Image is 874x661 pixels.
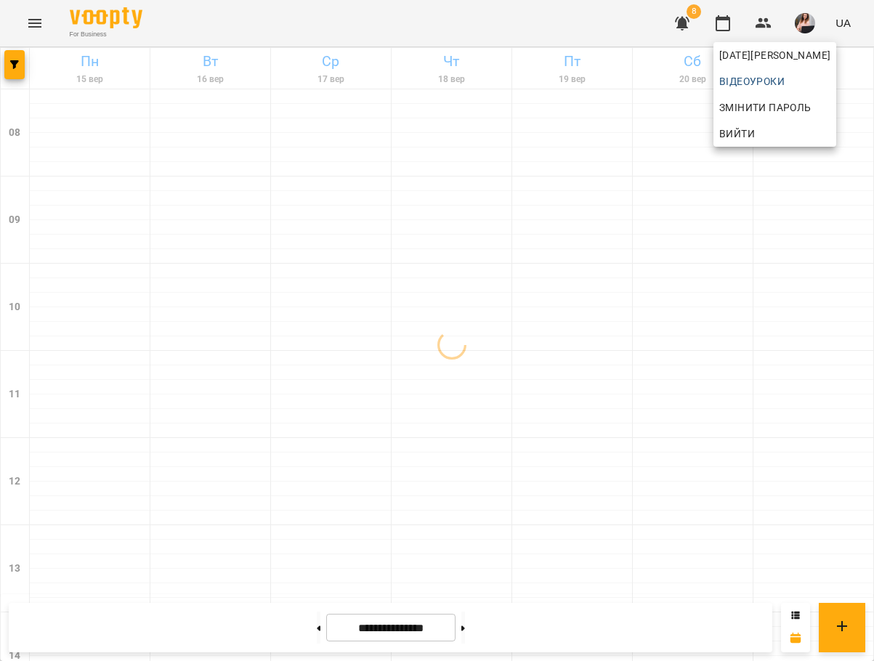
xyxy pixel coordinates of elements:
button: Вийти [713,121,836,147]
span: [DATE][PERSON_NAME] [719,46,830,64]
a: Змінити пароль [713,94,836,121]
a: Відеоуроки [713,68,790,94]
span: Вийти [719,125,755,142]
span: Змінити пароль [719,99,830,116]
span: Відеоуроки [719,73,785,90]
a: [DATE][PERSON_NAME] [713,42,836,68]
